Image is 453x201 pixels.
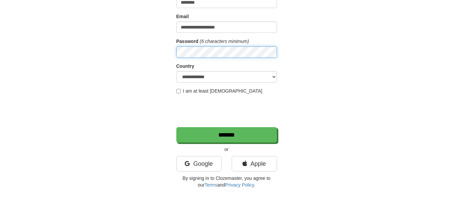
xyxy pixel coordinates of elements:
[176,146,277,153] p: or
[232,156,277,171] a: Apple
[176,156,222,171] a: Google
[176,98,278,124] iframe: reCAPTCHA
[176,175,277,188] p: By signing in to Clozemaster, you agree to our and .
[176,89,181,93] input: I am at least [DEMOGRAPHIC_DATA]
[200,39,249,44] em: (6 characters minimum)
[176,63,194,69] label: Country
[176,38,199,45] label: Password
[205,182,217,188] a: Terms
[176,88,263,94] label: I am at least [DEMOGRAPHIC_DATA]
[225,182,254,188] a: Privacy Policy
[176,13,189,20] label: Email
